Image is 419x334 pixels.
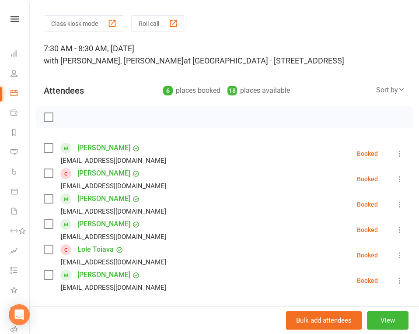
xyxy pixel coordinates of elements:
div: Booked [357,252,378,258]
a: Dashboard [10,45,30,64]
div: Sort by [376,84,405,96]
a: Lole Toiava [77,243,114,257]
span: at [GEOGRAPHIC_DATA] - [STREET_ADDRESS] [184,56,344,65]
div: Booked [357,151,378,157]
a: [PERSON_NAME] [77,217,130,231]
a: Calendar [10,84,30,104]
a: People [10,64,30,84]
button: Roll call [131,15,185,32]
button: Class kiosk mode [44,15,124,32]
div: [EMAIL_ADDRESS][DOMAIN_NAME] [61,180,166,192]
div: 7:30 AM - 8:30 AM, [DATE] [44,42,405,67]
a: [PERSON_NAME] [77,141,130,155]
div: [EMAIL_ADDRESS][DOMAIN_NAME] [61,282,166,293]
div: Attendees [44,84,84,97]
div: [EMAIL_ADDRESS][DOMAIN_NAME] [61,257,166,268]
a: Assessments [10,242,30,261]
div: places available [227,84,290,97]
a: Payments [10,104,30,123]
div: 18 [227,86,237,95]
button: Bulk add attendees [286,311,362,330]
a: [PERSON_NAME] [77,166,130,180]
div: 6 [163,86,173,95]
div: Booked [357,227,378,233]
a: [PERSON_NAME] [77,268,130,282]
div: [EMAIL_ADDRESS][DOMAIN_NAME] [61,206,166,217]
div: places booked [163,84,220,97]
button: View [367,311,409,330]
div: Open Intercom Messenger [9,304,30,325]
div: Booked [357,201,378,207]
a: Product Sales [10,183,30,202]
a: Reports [10,123,30,143]
div: [EMAIL_ADDRESS][DOMAIN_NAME] [61,231,166,243]
a: General attendance kiosk mode [10,301,30,320]
a: [PERSON_NAME] [77,192,130,206]
span: with [PERSON_NAME], [PERSON_NAME] [44,56,184,65]
div: Booked [357,278,378,284]
div: Booked [357,176,378,182]
a: What's New [10,281,30,301]
div: [EMAIL_ADDRESS][DOMAIN_NAME] [61,155,166,166]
